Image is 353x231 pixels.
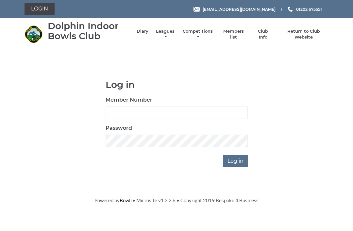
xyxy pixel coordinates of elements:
[120,197,132,203] a: Bowlr
[106,80,248,90] h1: Log in
[296,7,322,11] span: 01202 675551
[223,155,248,167] input: Log in
[106,96,152,104] label: Member Number
[48,21,130,41] div: Dolphin Indoor Bowls Club
[155,28,176,40] a: Leagues
[254,28,273,40] a: Club Info
[106,124,132,132] label: Password
[288,7,293,12] img: Phone us
[137,28,148,34] a: Diary
[25,3,55,15] a: Login
[25,25,42,43] img: Dolphin Indoor Bowls Club
[287,6,322,12] a: Phone us 01202 675551
[193,7,200,12] img: Email
[193,6,276,12] a: Email [EMAIL_ADDRESS][DOMAIN_NAME]
[279,28,328,40] a: Return to Club Website
[220,28,247,40] a: Members list
[94,197,259,203] span: Powered by • Microsite v1.2.2.6 • Copyright 2019 Bespoke 4 Business
[203,7,276,11] span: [EMAIL_ADDRESS][DOMAIN_NAME]
[182,28,213,40] a: Competitions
